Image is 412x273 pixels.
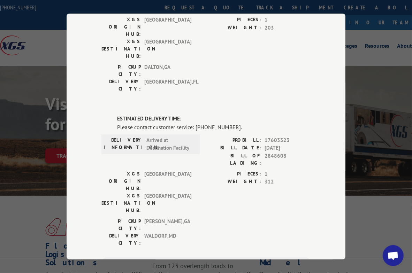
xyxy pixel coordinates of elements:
span: 17603323 [265,136,311,145]
label: XGS ORIGIN HUB: [101,16,141,38]
label: PICKUP CITY: [101,218,141,232]
span: 1 [265,170,311,178]
span: 203 [265,24,311,32]
label: ESTIMATED DELIVERY TIME: [117,115,311,123]
span: [GEOGRAPHIC_DATA] , FL [144,78,191,93]
label: WEIGHT: [206,178,261,186]
div: Open chat [383,245,404,266]
span: [GEOGRAPHIC_DATA] [144,192,191,214]
label: WEIGHT: [206,24,261,32]
label: XGS ORIGIN HUB: [101,170,141,192]
label: DELIVERY CITY: [101,78,141,93]
label: XGS DESTINATION HUB: [101,38,141,60]
span: 312 [265,178,311,186]
label: PIECES: [206,170,261,178]
label: DELIVERY CITY: [101,232,141,247]
div: Please contact customer service: [PHONE_NUMBER]. [117,123,311,131]
label: DELIVERY INFORMATION: [104,136,143,152]
span: [GEOGRAPHIC_DATA] [144,16,191,38]
span: [GEOGRAPHIC_DATA] [144,38,191,60]
label: XGS DESTINATION HUB: [101,192,141,214]
span: 1 [265,16,311,24]
span: [DATE] [265,144,311,152]
span: WALDORF , MD [144,232,191,247]
span: Arrived at Destination Facility [146,136,193,152]
label: PIECES: [206,16,261,24]
span: 2848608 [265,152,311,167]
label: BILL OF LADING: [206,152,261,167]
span: DALTON , GA [144,63,191,78]
span: [GEOGRAPHIC_DATA] [144,170,191,192]
label: PROBILL: [206,136,261,145]
label: BILL DATE: [206,144,261,152]
span: [PERSON_NAME] , GA [144,218,191,232]
label: PICKUP CITY: [101,63,141,78]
